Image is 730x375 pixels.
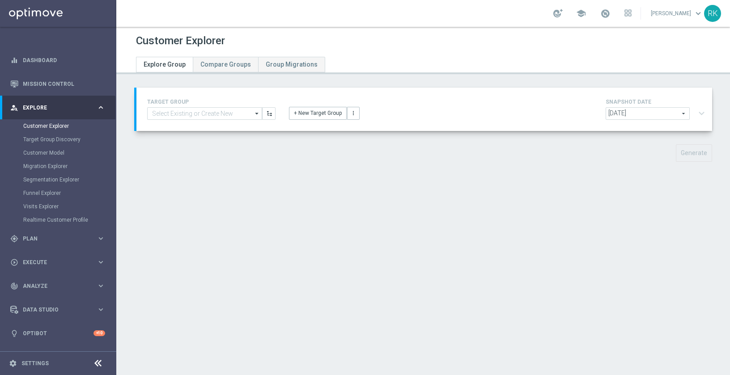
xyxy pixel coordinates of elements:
[10,321,105,345] div: Optibot
[266,61,318,68] span: Group Migrations
[23,216,93,223] a: Realtime Customer Profile
[97,103,105,112] i: keyboard_arrow_right
[23,122,93,130] a: Customer Explorer
[97,305,105,314] i: keyboard_arrow_right
[23,173,115,186] div: Segmentation Explorer
[23,163,93,170] a: Migration Explorer
[10,306,106,313] button: Data Studio keyboard_arrow_right
[693,8,703,18] span: keyboard_arrow_down
[23,203,93,210] a: Visits Explorer
[23,190,93,197] a: Funnel Explorer
[23,307,97,312] span: Data Studio
[10,235,18,243] i: gps_fixed
[10,104,18,112] i: person_search
[23,260,97,265] span: Execute
[97,234,105,243] i: keyboard_arrow_right
[147,99,276,105] h4: TARGET GROUP
[23,200,115,213] div: Visits Explorer
[10,48,105,72] div: Dashboard
[606,99,709,105] h4: SNAPSHOT DATE
[10,282,18,290] i: track_changes
[9,359,17,367] i: settings
[10,235,97,243] div: Plan
[10,329,18,337] i: lightbulb
[676,144,712,162] button: Generate
[200,61,251,68] span: Compare Groups
[10,259,106,266] button: play_circle_outline Execute keyboard_arrow_right
[23,119,115,133] div: Customer Explorer
[350,110,357,116] i: more_vert
[253,108,262,119] i: arrow_drop_down
[136,34,225,47] h1: Customer Explorer
[289,107,347,119] button: + New Target Group
[23,186,115,200] div: Funnel Explorer
[147,97,701,122] div: TARGET GROUP arrow_drop_down + New Target Group more_vert SNAPSHOT DATE arrow_drop_down expand_more
[23,48,105,72] a: Dashboard
[136,57,325,72] ul: Tabs
[704,5,721,22] div: RK
[10,72,105,96] div: Mission Control
[23,72,105,96] a: Mission Control
[23,213,115,227] div: Realtime Customer Profile
[10,57,106,64] button: equalizer Dashboard
[97,282,105,290] i: keyboard_arrow_right
[10,282,106,290] button: track_changes Analyze keyboard_arrow_right
[10,235,106,242] button: gps_fixed Plan keyboard_arrow_right
[10,80,106,88] button: Mission Control
[10,258,97,266] div: Execute
[144,61,186,68] span: Explore Group
[10,104,97,112] div: Explore
[21,361,49,366] a: Settings
[10,330,106,337] button: lightbulb Optibot +10
[10,306,97,314] div: Data Studio
[23,133,115,146] div: Target Group Discovery
[10,282,97,290] div: Analyze
[93,330,105,336] div: +10
[650,7,704,20] a: [PERSON_NAME]keyboard_arrow_down
[23,149,93,156] a: Customer Model
[23,321,93,345] a: Optibot
[576,8,586,18] span: school
[23,160,115,173] div: Migration Explorer
[347,107,360,119] button: more_vert
[97,258,105,266] i: keyboard_arrow_right
[23,146,115,160] div: Customer Model
[23,136,93,143] a: Target Group Discovery
[23,236,97,241] span: Plan
[147,107,262,120] input: Select Existing or Create New
[23,283,97,289] span: Analyze
[10,258,18,266] i: play_circle_outline
[10,104,106,111] button: person_search Explore keyboard_arrow_right
[23,105,97,110] span: Explore
[10,56,18,64] i: equalizer
[23,176,93,183] a: Segmentation Explorer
